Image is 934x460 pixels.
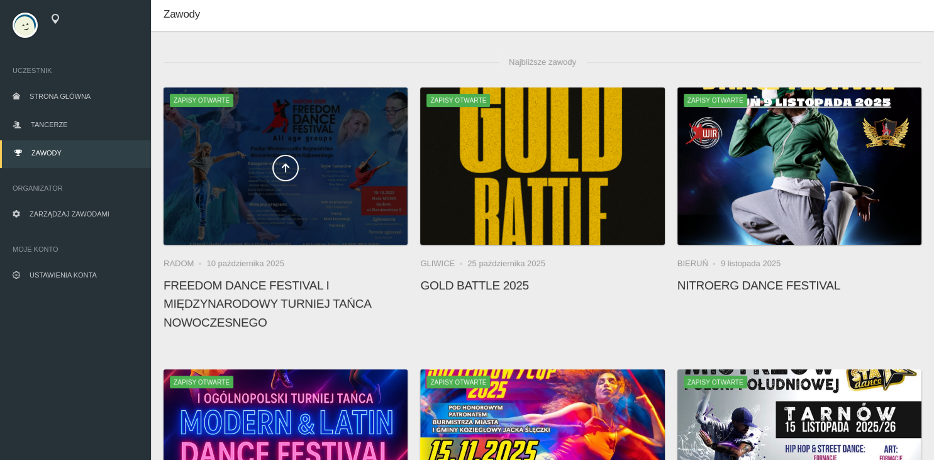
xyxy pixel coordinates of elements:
a: Gold Battle 2025Zapisy otwarte [420,87,664,245]
span: Zapisy otwarte [426,376,490,388]
span: Ustawienia konta [30,271,97,279]
span: Zawody [164,8,200,20]
li: 10 października 2025 [206,257,284,270]
img: svg [13,13,38,38]
h4: Gold Battle 2025 [420,276,664,295]
span: Zapisy otwarte [684,376,747,388]
a: FREEDOM DANCE FESTIVAL I Międzynarodowy Turniej Tańca NowoczesnegoZapisy otwarte [164,87,408,245]
h4: FREEDOM DANCE FESTIVAL I Międzynarodowy Turniej Tańca Nowoczesnego [164,276,408,332]
span: Moje konto [13,243,138,255]
a: NitroErg Dance FestivalZapisy otwarte [677,87,921,245]
img: NitroErg Dance Festival [677,87,921,245]
li: Bieruń [677,257,721,270]
li: Radom [164,257,206,270]
li: 25 października 2025 [467,257,545,270]
span: Zapisy otwarte [170,94,233,106]
span: Organizator [13,182,138,194]
span: Najbliższe zawody [499,50,586,75]
span: Uczestnik [13,64,138,77]
span: Zawody [31,149,62,157]
span: Zarządzaj zawodami [30,210,109,218]
img: Gold Battle 2025 [420,87,664,245]
li: Gliwice [420,257,467,270]
li: 9 listopada 2025 [721,257,781,270]
span: Tancerze [31,121,67,128]
h4: NitroErg Dance Festival [677,276,921,295]
span: Zapisy otwarte [684,94,747,106]
span: Zapisy otwarte [170,376,233,388]
span: Zapisy otwarte [426,94,490,106]
span: Strona główna [30,93,91,100]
